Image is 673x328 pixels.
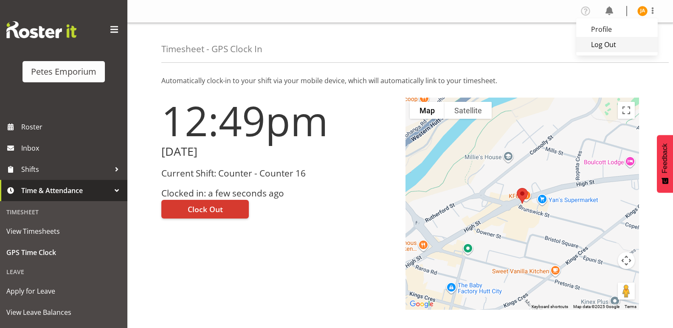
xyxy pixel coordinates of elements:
a: Log Out [576,37,658,52]
div: Petes Emporium [31,65,96,78]
h4: Timesheet - GPS Clock In [161,44,262,54]
img: Google [408,299,436,310]
span: View Leave Balances [6,306,121,319]
span: Time & Attendance [21,184,110,197]
h1: 12:49pm [161,98,395,143]
span: GPS Time Clock [6,246,121,259]
span: Feedback [661,143,669,173]
span: Clock Out [188,204,223,215]
button: Map camera controls [618,252,635,269]
p: Automatically clock-in to your shift via your mobile device, which will automatically link to you... [161,76,639,86]
a: Apply for Leave [2,280,125,302]
a: Open this area in Google Maps (opens a new window) [408,299,436,310]
a: View Leave Balances [2,302,125,323]
h3: Current Shift: Counter - Counter 16 [161,168,395,178]
button: Keyboard shortcuts [532,304,568,310]
a: View Timesheets [2,221,125,242]
span: Roster [21,121,123,133]
div: Timesheet [2,203,125,221]
a: GPS Time Clock [2,242,125,263]
span: Shifts [21,163,110,176]
button: Show street map [410,102,445,119]
button: Clock Out [161,200,249,219]
span: View Timesheets [6,225,121,238]
span: Inbox [21,142,123,154]
button: Drag Pegman onto the map to open Street View [618,283,635,300]
a: Profile [576,22,658,37]
span: Map data ©2025 Google [573,304,619,309]
button: Show satellite imagery [445,102,492,119]
button: Toggle fullscreen view [618,102,635,119]
h2: [DATE] [161,145,395,158]
h3: Clocked in: a few seconds ago [161,188,395,198]
img: Rosterit website logo [6,21,76,38]
button: Feedback - Show survey [657,135,673,193]
div: Leave [2,263,125,280]
a: Terms (opens in new tab) [625,304,636,309]
span: Apply for Leave [6,285,121,297]
img: jeseryl-armstrong10788.jpg [637,6,648,16]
